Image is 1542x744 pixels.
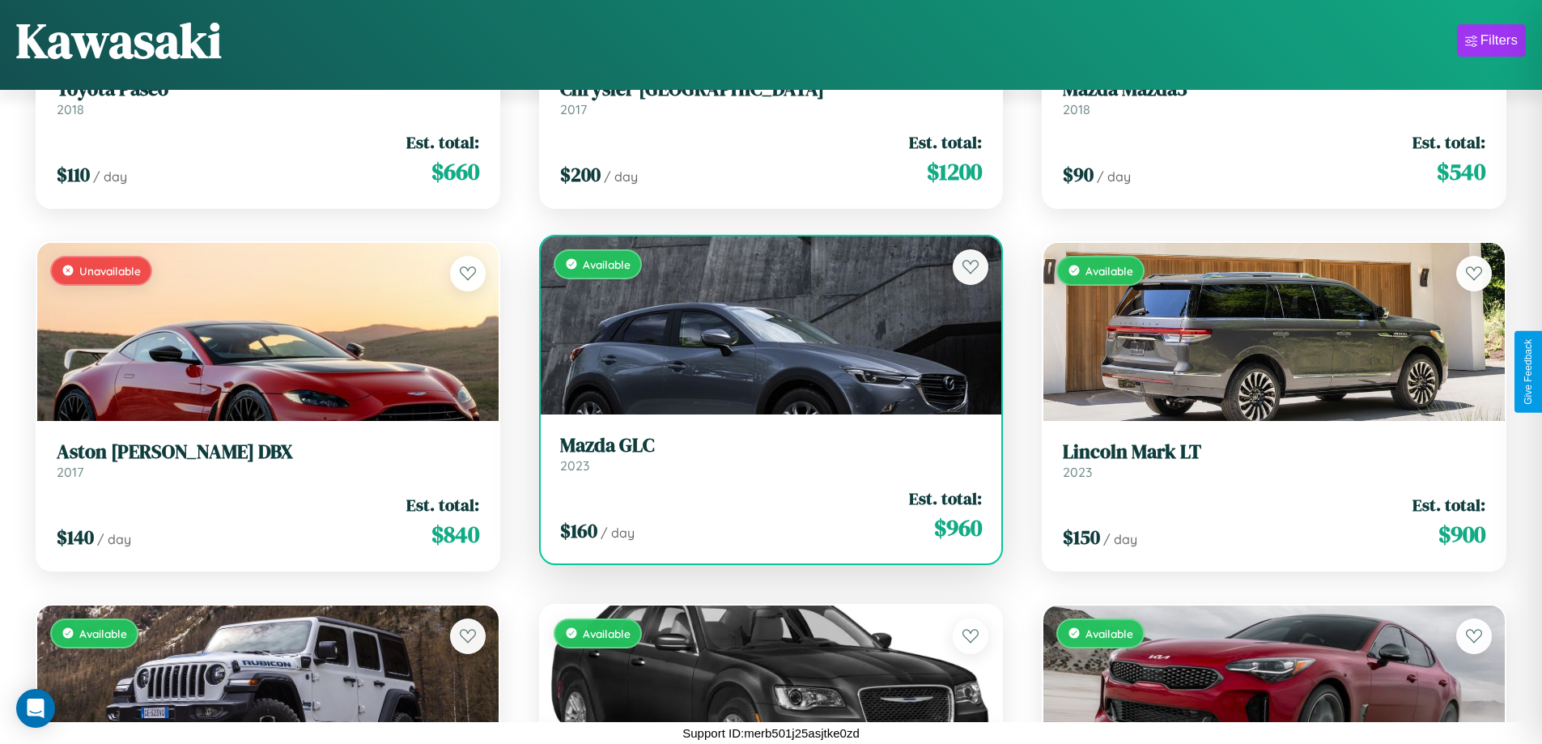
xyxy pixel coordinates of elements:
[934,512,982,544] span: $ 960
[1063,101,1090,117] span: 2018
[1103,531,1137,547] span: / day
[1085,627,1133,640] span: Available
[1063,440,1485,464] h3: Lincoln Mark LT
[57,78,479,117] a: Toyota Paseo2018
[16,689,55,728] div: Open Intercom Messenger
[1097,168,1131,185] span: / day
[560,78,983,117] a: Chrysler [GEOGRAPHIC_DATA]2017
[1063,524,1100,551] span: $ 150
[583,257,631,271] span: Available
[1523,339,1534,405] div: Give Feedback
[406,130,479,154] span: Est. total:
[560,78,983,101] h3: Chrysler [GEOGRAPHIC_DATA]
[1437,155,1485,188] span: $ 540
[79,627,127,640] span: Available
[431,155,479,188] span: $ 660
[927,155,982,188] span: $ 1200
[1063,78,1485,117] a: Mazda Mazda32018
[1063,464,1092,480] span: 2023
[97,531,131,547] span: / day
[601,525,635,541] span: / day
[57,440,479,480] a: Aston [PERSON_NAME] DBX2017
[1438,518,1485,551] span: $ 900
[560,161,601,188] span: $ 200
[909,130,982,154] span: Est. total:
[57,101,84,117] span: 2018
[1412,493,1485,517] span: Est. total:
[1480,32,1518,49] div: Filters
[1063,161,1094,188] span: $ 90
[57,78,479,101] h3: Toyota Paseo
[57,161,90,188] span: $ 110
[604,168,638,185] span: / day
[1412,130,1485,154] span: Est. total:
[1063,78,1485,101] h3: Mazda Mazda3
[57,464,83,480] span: 2017
[79,264,141,278] span: Unavailable
[57,440,479,464] h3: Aston [PERSON_NAME] DBX
[93,168,127,185] span: / day
[16,7,222,74] h1: Kawasaki
[560,434,983,474] a: Mazda GLC2023
[1085,264,1133,278] span: Available
[560,457,589,474] span: 2023
[431,518,479,551] span: $ 840
[1063,440,1485,480] a: Lincoln Mark LT2023
[560,101,587,117] span: 2017
[406,493,479,517] span: Est. total:
[1457,24,1526,57] button: Filters
[909,487,982,510] span: Est. total:
[583,627,631,640] span: Available
[682,722,859,744] p: Support ID: merb501j25asjtke0zd
[57,524,94,551] span: $ 140
[560,517,597,544] span: $ 160
[560,434,983,457] h3: Mazda GLC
